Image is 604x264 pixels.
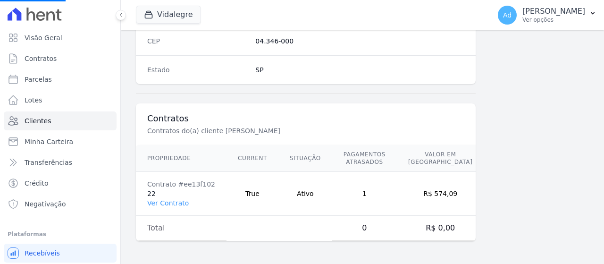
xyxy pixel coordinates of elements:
a: Transferências [4,153,117,172]
div: Plataformas [8,229,113,240]
a: Negativação [4,195,117,213]
a: Recebíveis [4,244,117,263]
h3: Contratos [147,113,464,124]
td: 1 [332,172,397,216]
a: Parcelas [4,70,117,89]
p: Contratos do(a) cliente [PERSON_NAME] [147,126,464,136]
button: Vidalegre [136,6,201,24]
span: Parcelas [25,75,52,84]
span: Visão Geral [25,33,62,43]
dt: CEP [147,36,248,46]
dd: 04.346-000 [255,36,464,46]
td: R$ 0,00 [397,216,484,241]
span: Clientes [25,116,51,126]
th: Situação [278,145,332,172]
p: Ver opções [522,16,585,24]
p: [PERSON_NAME] [522,7,585,16]
a: Lotes [4,91,117,110]
span: Recebíveis [25,248,60,258]
span: Transferências [25,158,72,167]
button: Ad [PERSON_NAME] Ver opções [490,2,604,28]
span: Contratos [25,54,57,63]
span: Minha Carteira [25,137,73,146]
a: Clientes [4,111,117,130]
dd: SP [255,65,464,75]
th: Current [226,145,278,172]
td: Ativo [278,172,332,216]
a: Contratos [4,49,117,68]
td: True [226,172,278,216]
td: 22 [136,172,226,216]
a: Visão Geral [4,28,117,47]
span: Crédito [25,179,49,188]
span: Ad [503,12,512,18]
a: Minha Carteira [4,132,117,151]
td: 0 [332,216,397,241]
td: R$ 574,09 [397,172,484,216]
th: Propriedade [136,145,226,172]
a: Ver Contrato [147,199,189,207]
span: Lotes [25,95,42,105]
th: Pagamentos Atrasados [332,145,397,172]
span: Negativação [25,199,66,209]
td: Total [136,216,226,241]
dt: Estado [147,65,248,75]
th: Valor em [GEOGRAPHIC_DATA] [397,145,484,172]
div: Contrato #ee13f102 [147,179,215,189]
a: Crédito [4,174,117,193]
